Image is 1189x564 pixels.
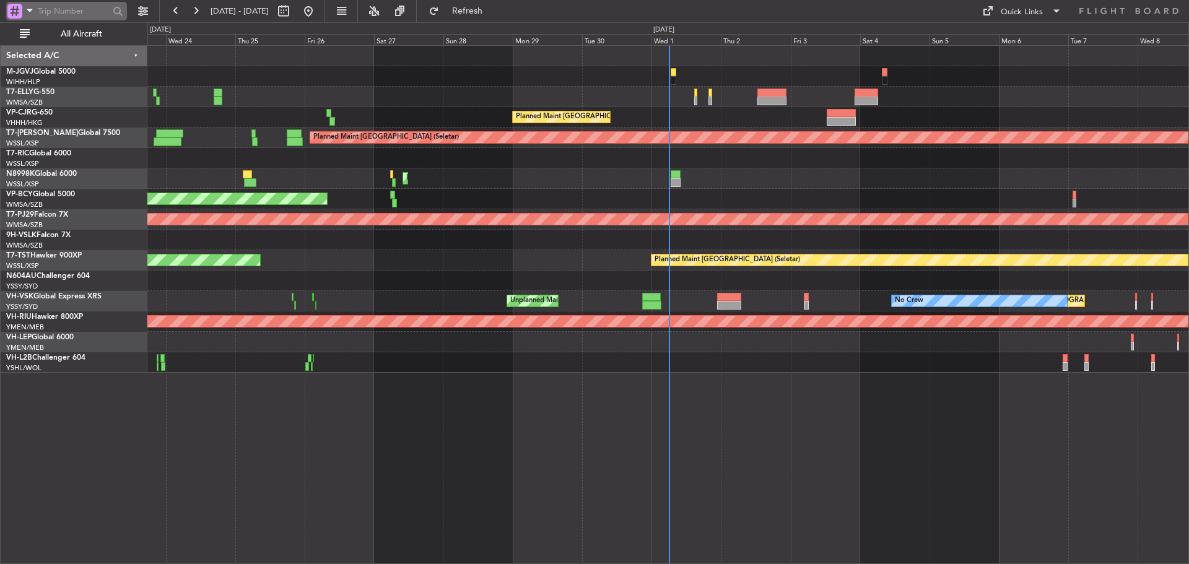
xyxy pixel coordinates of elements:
span: VP-BCY [6,191,33,198]
span: VH-LEP [6,334,32,341]
a: WSSL/XSP [6,139,39,148]
a: WMSA/SZB [6,241,43,250]
span: VH-VSK [6,293,33,300]
a: VHHH/HKG [6,118,43,128]
a: N8998KGlobal 6000 [6,170,77,178]
span: VH-L2B [6,354,32,362]
a: M-JGVJGlobal 5000 [6,68,76,76]
a: T7-RICGlobal 6000 [6,150,71,157]
div: [DATE] [653,25,674,35]
span: T7-RIC [6,150,29,157]
a: YSHL/WOL [6,363,41,373]
a: WMSA/SZB [6,98,43,107]
a: VH-RIUHawker 800XP [6,313,83,321]
span: 9H-VSLK [6,232,37,239]
span: T7-ELLY [6,89,33,96]
input: Trip Number [38,2,109,20]
button: Quick Links [976,1,1068,21]
span: T7-PJ29 [6,211,34,219]
a: WMSA/SZB [6,200,43,209]
a: VH-LEPGlobal 6000 [6,334,74,341]
a: T7-ELLYG-550 [6,89,54,96]
div: Thu 2 [721,34,790,45]
span: N604AU [6,272,37,280]
div: Thu 25 [235,34,305,45]
div: Wed 1 [651,34,721,45]
div: Quick Links [1001,6,1043,19]
a: WMSA/SZB [6,220,43,230]
div: Planned Maint [GEOGRAPHIC_DATA] (Seletar) [313,128,459,147]
div: Tue 30 [582,34,651,45]
div: Sat 4 [860,34,930,45]
span: VH-RIU [6,313,32,321]
div: Planned Maint [GEOGRAPHIC_DATA] ([GEOGRAPHIC_DATA] Intl) [516,108,723,126]
div: Fri 26 [305,34,374,45]
span: N8998K [6,170,35,178]
span: Refresh [442,7,494,15]
span: T7-TST [6,252,30,259]
a: WSSL/XSP [6,180,39,189]
div: Fri 3 [791,34,860,45]
span: [DATE] - [DATE] [211,6,269,17]
a: WSSL/XSP [6,159,39,168]
a: N604AUChallenger 604 [6,272,90,280]
div: Unplanned Maint Sydney ([PERSON_NAME] Intl) [510,292,663,310]
a: YSSY/SYD [6,282,38,291]
button: All Aircraft [14,24,134,44]
a: WSSL/XSP [6,261,39,271]
a: YSSY/SYD [6,302,38,311]
div: Tue 7 [1068,34,1138,45]
span: M-JGVJ [6,68,33,76]
a: VH-VSKGlobal Express XRS [6,293,102,300]
a: T7-[PERSON_NAME]Global 7500 [6,129,120,137]
a: T7-PJ29Falcon 7X [6,211,68,219]
a: WIHH/HLP [6,77,40,87]
div: Sat 27 [374,34,443,45]
a: T7-TSTHawker 900XP [6,252,82,259]
a: YMEN/MEB [6,323,44,332]
a: VP-BCYGlobal 5000 [6,191,75,198]
div: Wed 24 [166,34,235,45]
a: 9H-VSLKFalcon 7X [6,232,71,239]
button: Refresh [423,1,497,21]
a: VP-CJRG-650 [6,109,53,116]
div: No Crew [895,292,923,310]
div: Sun 5 [930,34,999,45]
div: Sun 28 [443,34,513,45]
div: Planned Maint [GEOGRAPHIC_DATA] ([GEOGRAPHIC_DATA] Intl) [406,169,613,188]
div: Mon 29 [513,34,582,45]
a: VH-L2BChallenger 604 [6,354,85,362]
span: All Aircraft [32,30,131,38]
span: VP-CJR [6,109,32,116]
div: [DATE] [150,25,171,35]
span: T7-[PERSON_NAME] [6,129,78,137]
div: Planned Maint [GEOGRAPHIC_DATA] (Seletar) [655,251,800,269]
div: Mon 6 [999,34,1068,45]
a: YMEN/MEB [6,343,44,352]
